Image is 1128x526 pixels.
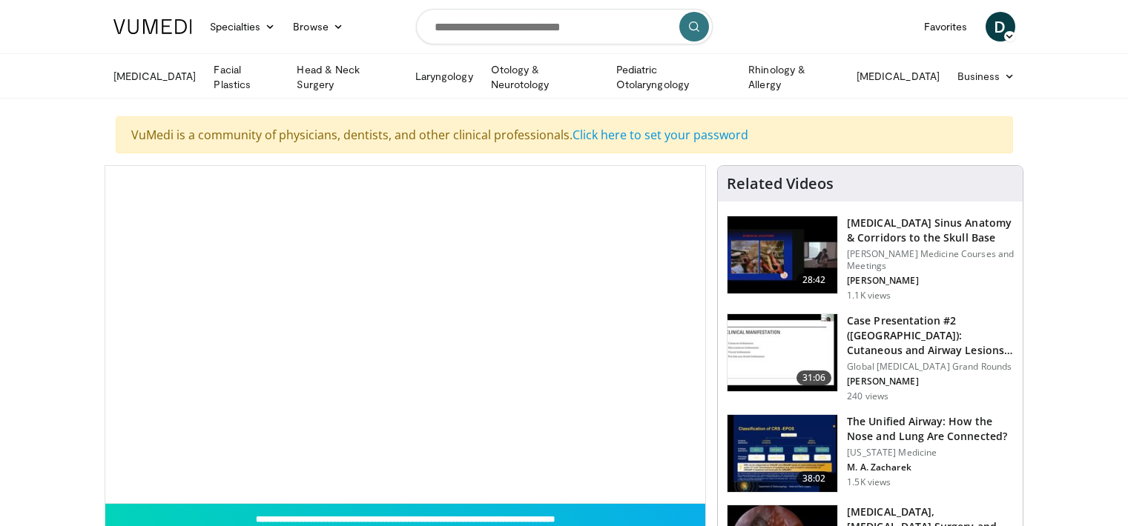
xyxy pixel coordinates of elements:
[728,314,837,391] img: 283069f7-db48-4020-b5ba-d883939bec3b.150x105_q85_crop-smart_upscale.jpg
[416,9,713,44] input: Search topics, interventions
[796,273,832,287] span: 28:42
[113,19,192,34] img: VuMedi Logo
[201,12,285,41] a: Specialties
[847,248,1014,272] p: [PERSON_NAME] Medicine Courses and Meetings
[406,61,482,91] a: Laryngology
[915,12,977,41] a: Favorites
[105,166,706,504] video-js: Video Player
[796,471,832,486] span: 38:02
[847,462,1014,473] p: M. A. Zacharek
[727,175,834,193] h4: Related Videos
[739,62,848,92] a: Rhinology & Allergy
[105,61,205,91] a: [MEDICAL_DATA]
[949,61,1024,91] a: Business
[847,414,1014,444] h3: The Unified Airway: How the Nose and Lung Are Connected?
[848,61,949,91] a: [MEDICAL_DATA]
[727,313,1014,402] a: 31:06 Case Presentation #2 ([GEOGRAPHIC_DATA]): Cutaneous and Airway Lesions i… Global [MEDICAL_D...
[847,290,891,302] p: 1.1K views
[728,415,837,492] img: fce5840f-3651-4d2e-85b0-3edded5ac8fb.150x105_q85_crop-smart_upscale.jpg
[847,447,1014,459] p: [US_STATE] Medicine
[986,12,1015,41] a: D
[205,62,288,92] a: Facial Plastics
[607,62,739,92] a: Pediatric Otolaryngology
[847,216,1014,245] h3: [MEDICAL_DATA] Sinus Anatomy & Corridors to the Skull Base
[728,216,837,293] img: 276d523b-ec6d-4eb7-b147-bbf3804ee4a7.150x105_q85_crop-smart_upscale.jpg
[847,361,1014,373] p: Global [MEDICAL_DATA] Grand Rounds
[847,275,1014,287] p: [PERSON_NAME]
[796,370,832,385] span: 31:06
[482,62,607,92] a: Otology & Neurotology
[573,127,748,143] a: Click here to set your password
[847,390,888,402] p: 240 views
[727,216,1014,302] a: 28:42 [MEDICAL_DATA] Sinus Anatomy & Corridors to the Skull Base [PERSON_NAME] Medicine Courses a...
[727,414,1014,493] a: 38:02 The Unified Airway: How the Nose and Lung Are Connected? [US_STATE] Medicine M. A. Zacharek...
[847,376,1014,387] p: [PERSON_NAME]
[847,476,891,488] p: 1.5K views
[284,12,352,41] a: Browse
[288,62,406,92] a: Head & Neck Surgery
[116,116,1013,153] div: VuMedi is a community of physicians, dentists, and other clinical professionals.
[847,313,1014,358] h3: Case Presentation #2 ([GEOGRAPHIC_DATA]): Cutaneous and Airway Lesions i…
